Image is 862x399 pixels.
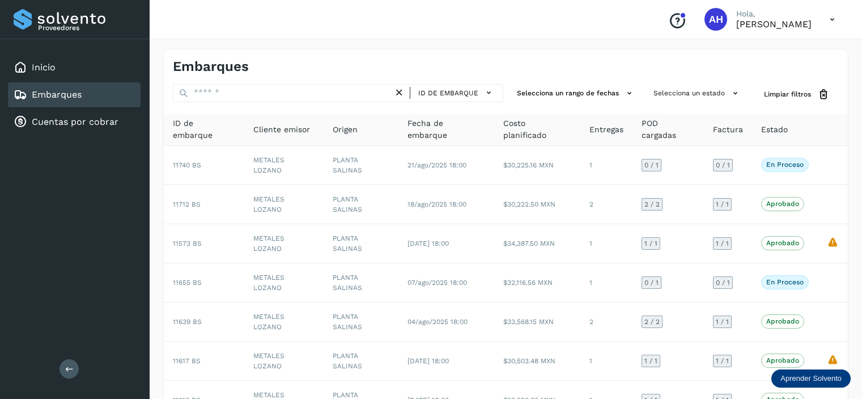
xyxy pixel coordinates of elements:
div: Inicio [8,55,141,80]
td: PLANTA SALINAS [324,224,398,263]
span: 11617 BS [173,357,201,365]
button: Selecciona un rango de fechas [512,84,640,103]
span: Costo planificado [503,117,571,141]
span: 1 / 1 [716,318,729,325]
span: 11573 BS [173,240,202,247]
td: $33,568.15 MXN [494,303,580,342]
span: 04/ago/2025 18:00 [407,318,468,326]
span: 0 / 1 [644,279,659,286]
span: 11655 BS [173,279,202,287]
button: Limpiar filtros [755,84,839,105]
td: METALES LOZANO [244,303,324,342]
span: 07/ago/2025 18:00 [407,279,467,287]
td: $30,222.50 MXN [494,185,580,224]
td: METALES LOZANO [244,185,324,224]
td: PLANTA SALINAS [324,263,398,303]
span: Fecha de embarque [407,117,485,141]
td: 1 [580,224,632,263]
span: 18/ago/2025 18:00 [407,200,466,208]
div: Cuentas por cobrar [8,110,141,135]
span: 0 / 1 [644,162,659,169]
p: En proceso [766,278,804,286]
p: AZUCENA HERNANDEZ LOPEZ [736,19,812,30]
a: Embarques [32,89,82,100]
p: Aprobado [766,239,799,247]
span: Origen [333,124,358,136]
button: ID de embarque [415,85,498,101]
span: Estado [761,124,788,136]
span: [DATE] 18:00 [407,357,449,365]
td: 1 [580,342,632,381]
span: 0 / 1 [716,279,730,286]
span: 2 / 2 [644,318,660,325]
td: METALES LOZANO [244,224,324,263]
td: 1 [580,146,632,185]
span: 11740 BS [173,161,201,169]
span: 1 / 1 [644,240,657,247]
p: Hola, [736,9,812,19]
td: PLANTA SALINAS [324,146,398,185]
td: METALES LOZANO [244,342,324,381]
p: Proveedores [38,24,136,32]
td: METALES LOZANO [244,263,324,303]
div: Aprender Solvento [771,369,851,388]
span: Factura [713,124,743,136]
p: Aprobado [766,356,799,364]
a: Inicio [32,62,56,73]
span: Limpiar filtros [764,89,811,99]
span: 2 / 2 [644,201,660,208]
td: METALES LOZANO [244,146,324,185]
span: 1 / 1 [716,358,729,364]
p: Aprender Solvento [780,374,842,383]
td: PLANTA SALINAS [324,185,398,224]
span: Entregas [589,124,623,136]
td: 1 [580,263,632,303]
span: 21/ago/2025 18:00 [407,161,466,169]
a: Cuentas por cobrar [32,116,118,127]
h4: Embarques [173,58,249,75]
td: 2 [580,303,632,342]
span: POD cargadas [642,117,695,141]
span: [DATE] 18:00 [407,240,449,247]
td: $30,225.16 MXN [494,146,580,185]
span: 0 / 1 [716,162,730,169]
span: 1 / 1 [716,240,729,247]
span: 11639 BS [173,318,202,326]
p: Aprobado [766,317,799,325]
td: PLANTA SALINAS [324,342,398,381]
td: $34,387.50 MXN [494,224,580,263]
div: Embarques [8,82,141,107]
span: Cliente emisor [253,124,310,136]
span: ID de embarque [418,88,478,98]
button: Selecciona un estado [649,84,746,103]
td: $32,116.56 MXN [494,263,580,303]
td: 2 [580,185,632,224]
td: $30,503.48 MXN [494,342,580,381]
span: ID de embarque [173,117,235,141]
p: En proceso [766,161,804,169]
td: PLANTA SALINAS [324,303,398,342]
span: 1 / 1 [644,358,657,364]
span: 1 / 1 [716,201,729,208]
p: Aprobado [766,200,799,208]
span: 11712 BS [173,200,201,208]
